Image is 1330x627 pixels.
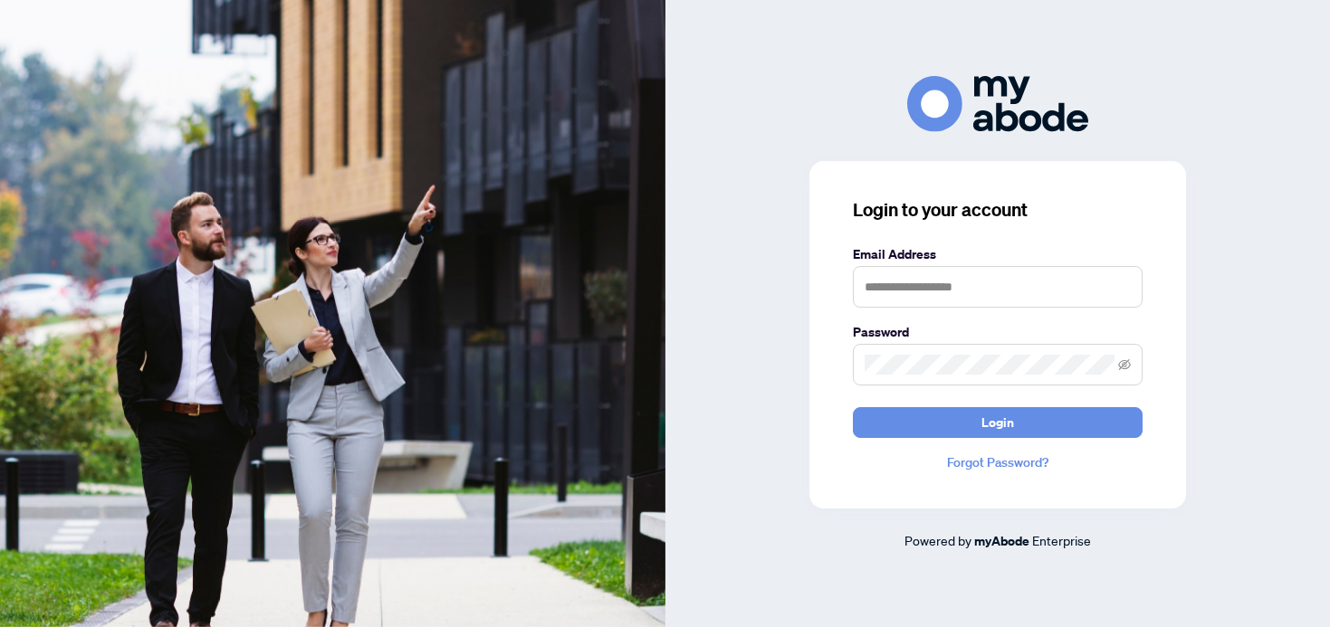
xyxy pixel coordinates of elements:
[904,532,971,548] span: Powered by
[853,322,1143,342] label: Password
[974,531,1029,551] a: myAbode
[907,76,1088,131] img: ma-logo
[981,408,1014,437] span: Login
[853,407,1143,438] button: Login
[1032,532,1091,548] span: Enterprise
[853,452,1143,472] a: Forgot Password?
[1118,358,1131,371] span: eye-invisible
[853,197,1143,223] h3: Login to your account
[853,244,1143,264] label: Email Address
